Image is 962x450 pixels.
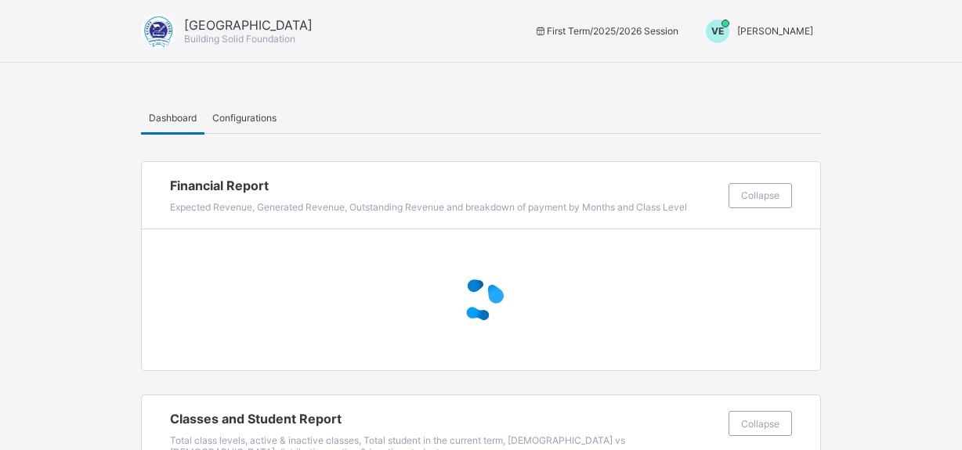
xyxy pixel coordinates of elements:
[149,112,197,124] span: Dashboard
[184,17,313,33] span: [GEOGRAPHIC_DATA]
[184,33,295,45] span: Building Solid Foundation
[170,411,721,427] span: Classes and Student Report
[741,418,779,430] span: Collapse
[533,25,678,37] span: session/term information
[170,201,687,213] span: Expected Revenue, Generated Revenue, Outstanding Revenue and breakdown of payment by Months and C...
[170,178,721,193] span: Financial Report
[212,112,277,124] span: Configurations
[711,25,724,37] span: VE
[741,189,779,201] span: Collapse
[737,25,813,37] span: [PERSON_NAME]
